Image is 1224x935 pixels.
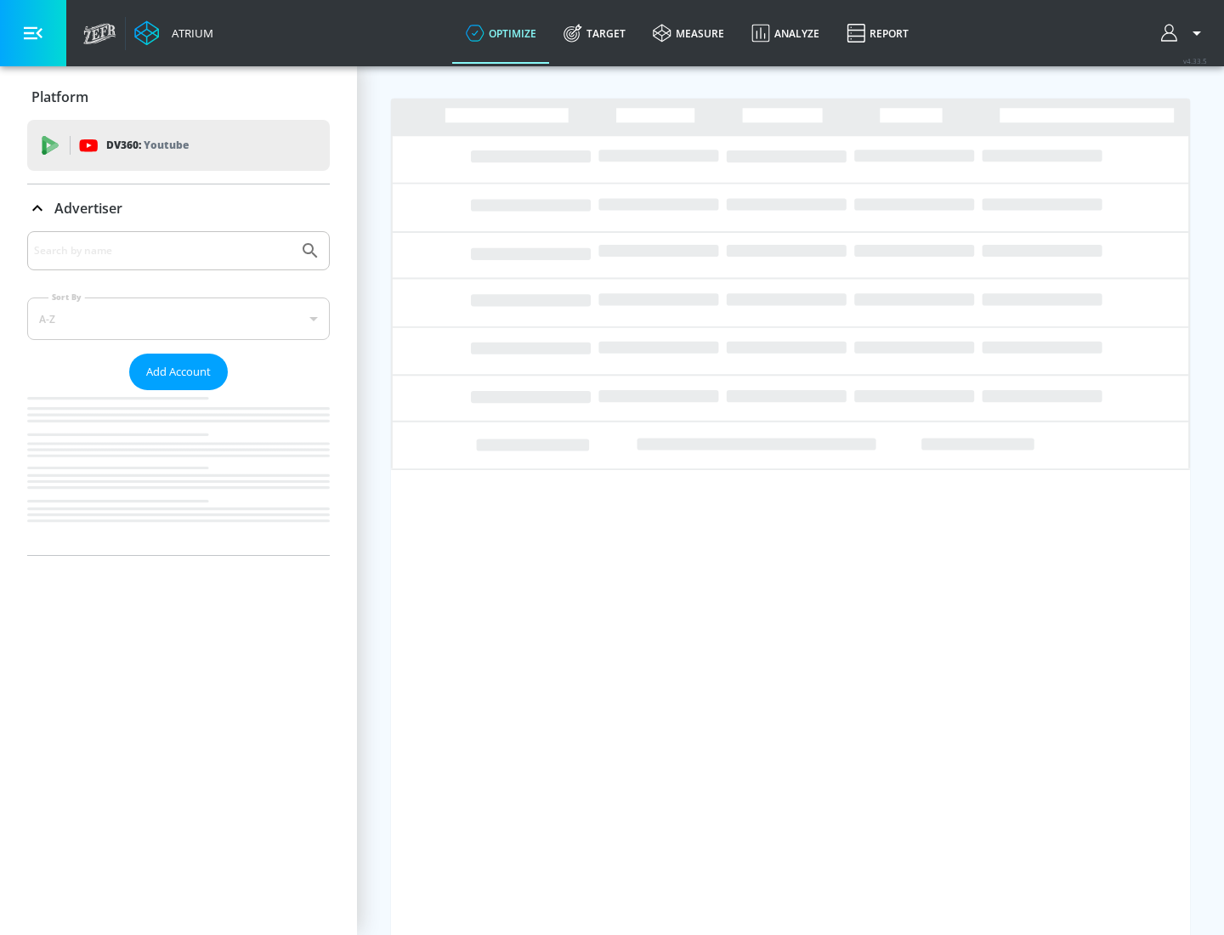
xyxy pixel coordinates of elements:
p: Youtube [144,136,189,154]
span: Add Account [146,362,211,382]
label: Sort By [48,292,85,303]
input: Search by name [34,240,292,262]
a: Target [550,3,639,64]
div: Advertiser [27,231,330,555]
a: Atrium [134,20,213,46]
div: Platform [27,73,330,121]
span: v 4.33.5 [1183,56,1207,65]
a: optimize [452,3,550,64]
div: A-Z [27,297,330,340]
div: DV360: Youtube [27,120,330,171]
p: DV360: [106,136,189,155]
div: Atrium [165,25,213,41]
p: Advertiser [54,199,122,218]
a: measure [639,3,738,64]
button: Add Account [129,354,228,390]
nav: list of Advertiser [27,390,330,555]
div: Advertiser [27,184,330,232]
a: Report [833,3,922,64]
p: Platform [31,88,88,106]
a: Analyze [738,3,833,64]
